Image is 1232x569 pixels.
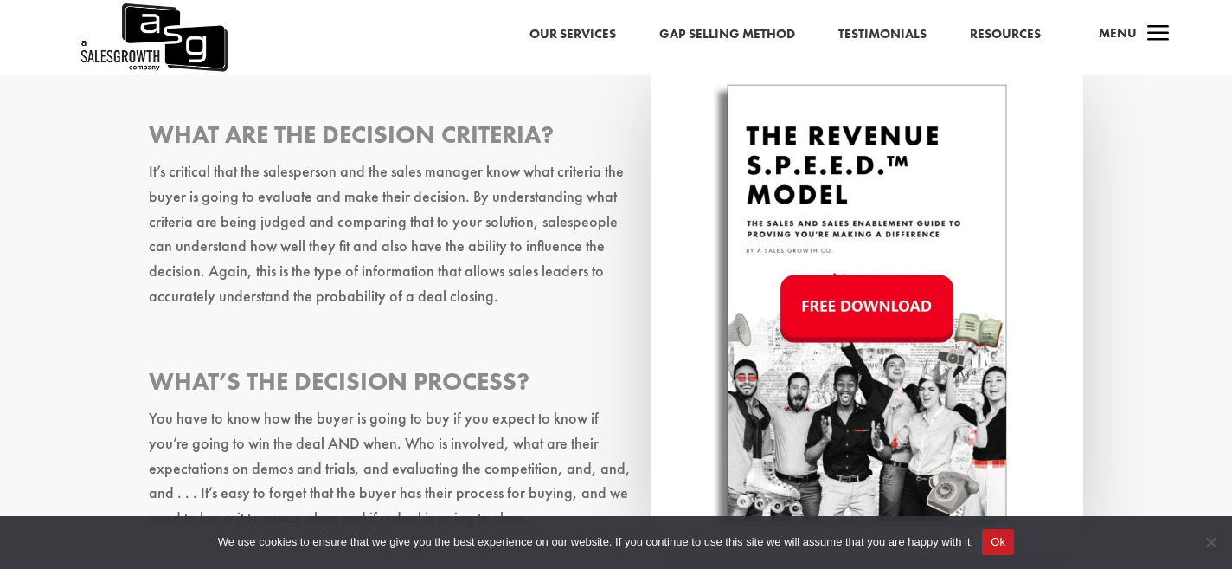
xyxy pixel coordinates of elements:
[1141,17,1176,52] span: a
[529,23,616,46] a: Our Services
[659,23,795,46] a: Gap Selling Method
[149,406,1083,546] p: You have to know how the buyer is going to buy if you expect to know if you’re going to win the d...
[149,119,1083,159] h3: What are the decision criteria?
[838,23,927,46] a: Testimonials
[1099,24,1137,42] span: Menu
[218,533,973,551] span: We use cookies to ensure that we give you the best experience on our website. If you continue to ...
[149,365,1083,406] h3: What’s the decision process?
[1202,533,1219,551] span: No
[982,529,1014,555] button: Ok
[970,23,1041,46] a: Resources
[149,159,1083,325] p: It’s critical that the salesperson and the sales manager know what criteria the buyer is going to...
